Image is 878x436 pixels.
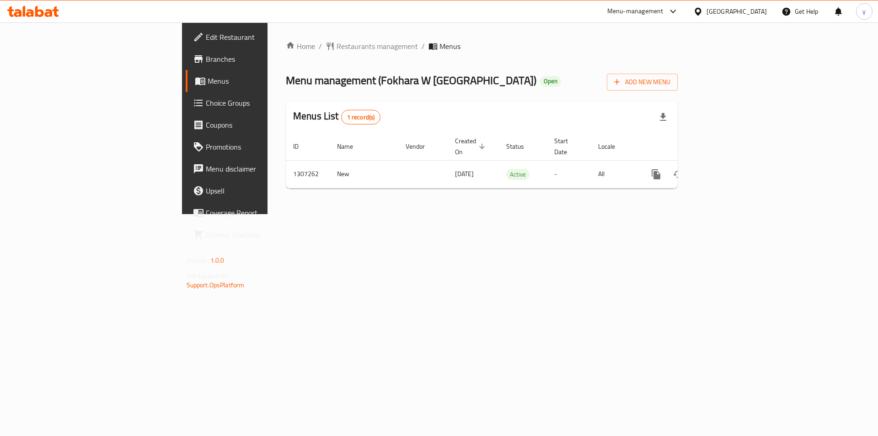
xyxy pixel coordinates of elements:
th: Actions [638,133,740,161]
span: Edit Restaurant [206,32,321,43]
td: New [330,160,398,188]
a: Grocery Checklist [186,224,329,246]
a: Choice Groups [186,92,329,114]
a: Edit Restaurant [186,26,329,48]
table: enhanced table [286,133,740,188]
span: Created On [455,135,488,157]
span: Coupons [206,119,321,130]
span: 1.0.0 [210,254,225,266]
span: Restaurants management [337,41,418,52]
span: Choice Groups [206,97,321,108]
span: Status [506,141,536,152]
div: Menu-management [607,6,664,17]
span: Open [540,77,561,85]
span: Upsell [206,185,321,196]
a: Coverage Report [186,202,329,224]
td: - [547,160,591,188]
span: Vendor [406,141,437,152]
h2: Menus List [293,109,380,124]
td: All [591,160,638,188]
span: Branches [206,54,321,65]
span: Promotions [206,141,321,152]
div: Open [540,76,561,87]
span: y [862,6,866,16]
a: Restaurants management [326,41,418,52]
span: ID [293,141,311,152]
span: Menus [208,75,321,86]
span: Version: [187,254,209,266]
span: Start Date [554,135,580,157]
a: Branches [186,48,329,70]
span: Menu disclaimer [206,163,321,174]
div: Total records count [341,110,381,124]
span: Name [337,141,365,152]
li: / [422,41,425,52]
div: [GEOGRAPHIC_DATA] [707,6,767,16]
span: Menu management ( Fokhara W [GEOGRAPHIC_DATA] ) [286,70,536,91]
span: 1 record(s) [342,113,380,122]
a: Menu disclaimer [186,158,329,180]
span: Coverage Report [206,207,321,218]
button: Change Status [667,163,689,185]
a: Upsell [186,180,329,202]
span: Active [506,169,530,180]
span: Grocery Checklist [206,229,321,240]
span: Add New Menu [614,76,670,88]
div: Export file [652,106,674,128]
span: Menus [439,41,460,52]
span: Get support on: [187,270,229,282]
a: Support.OpsPlatform [187,279,245,291]
button: more [645,163,667,185]
a: Promotions [186,136,329,158]
span: [DATE] [455,168,474,180]
a: Coupons [186,114,329,136]
nav: breadcrumb [286,41,678,52]
span: Locale [598,141,627,152]
button: Add New Menu [607,74,678,91]
a: Menus [186,70,329,92]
